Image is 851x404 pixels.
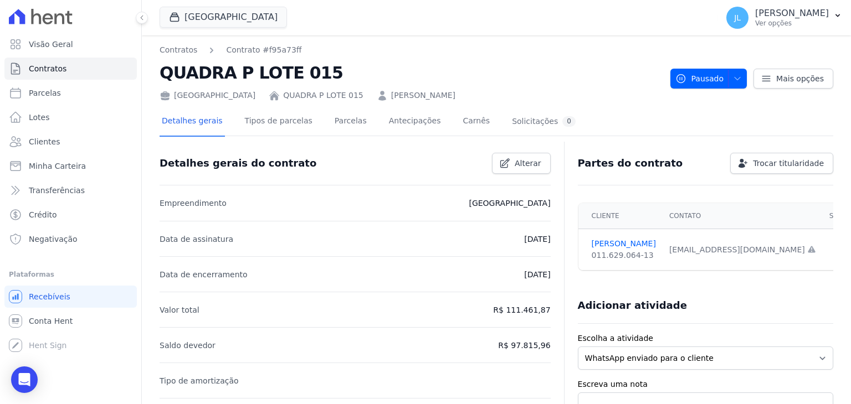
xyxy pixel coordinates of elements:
span: Contratos [29,63,66,74]
p: Tipo de amortização [160,374,239,387]
a: QUADRA P LOTE 015 [283,90,363,101]
a: Trocar titularidade [730,153,833,174]
span: Alterar [515,158,541,169]
span: Crédito [29,209,57,220]
p: Valor total [160,303,199,317]
button: Pausado [670,69,747,89]
a: Contrato #f95a73ff [226,44,301,56]
a: [PERSON_NAME] [391,90,455,101]
button: JL [PERSON_NAME] Ver opções [717,2,851,33]
p: Saldo devedor [160,339,216,352]
p: [DATE] [524,232,550,246]
span: Lotes [29,112,50,123]
div: 011.629.064-13 [592,250,656,261]
th: Cliente [578,203,663,229]
span: Mais opções [776,73,824,84]
a: Visão Geral [4,33,137,55]
span: Recebíveis [29,291,70,302]
a: Parcelas [4,82,137,104]
a: Mais opções [753,69,833,89]
p: Data de encerramento [160,268,248,281]
a: Tipos de parcelas [243,107,315,137]
a: Contratos [160,44,197,56]
p: Data de assinatura [160,232,233,246]
p: R$ 111.461,87 [493,303,550,317]
h3: Detalhes gerais do contrato [160,157,316,170]
h2: QUADRA P LOTE 015 [160,60,662,85]
span: JL [734,14,741,22]
p: Ver opções [755,19,829,28]
a: Contratos [4,58,137,80]
p: [PERSON_NAME] [755,8,829,19]
div: [GEOGRAPHIC_DATA] [160,90,255,101]
span: Pausado [675,69,724,89]
a: Detalhes gerais [160,107,225,137]
a: Lotes [4,106,137,128]
div: [EMAIL_ADDRESS][DOMAIN_NAME] [669,244,816,256]
a: [PERSON_NAME] [592,238,656,250]
p: [GEOGRAPHIC_DATA] [469,196,550,210]
a: Antecipações [387,107,443,137]
span: Minha Carteira [29,160,86,172]
span: Visão Geral [29,39,73,50]
span: Clientes [29,136,60,147]
div: 0 [562,116,576,127]
h3: Partes do contrato [578,157,683,170]
span: Trocar titularidade [753,158,824,169]
span: Transferências [29,185,85,196]
div: Plataformas [9,268,132,281]
a: Carnês [460,107,492,137]
button: [GEOGRAPHIC_DATA] [160,7,287,28]
a: Clientes [4,131,137,153]
p: R$ 97.815,96 [498,339,550,352]
nav: Breadcrumb [160,44,662,56]
a: Parcelas [332,107,369,137]
h3: Adicionar atividade [578,299,687,312]
span: Negativação [29,234,78,245]
a: Solicitações0 [510,107,578,137]
a: Negativação [4,228,137,250]
a: Alterar [492,153,551,174]
nav: Breadcrumb [160,44,301,56]
span: Parcelas [29,87,61,99]
p: [DATE] [524,268,550,281]
a: Recebíveis [4,286,137,308]
p: Empreendimento [160,196,227,210]
div: Open Intercom Messenger [11,366,38,393]
span: Conta Hent [29,315,73,327]
a: Transferências [4,179,137,201]
label: Escreva uma nota [578,379,833,390]
a: Conta Hent [4,310,137,332]
label: Escolha a atividade [578,333,833,344]
th: Contato [663,203,823,229]
a: Minha Carteira [4,155,137,177]
a: Crédito [4,204,137,226]
div: Solicitações [512,116,576,127]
